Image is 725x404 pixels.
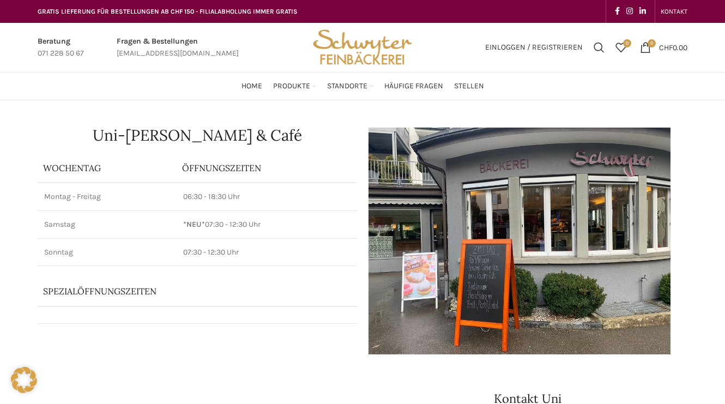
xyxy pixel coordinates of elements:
p: 07:30 - 12:30 Uhr [183,219,351,230]
span: 0 [623,39,631,47]
p: ÖFFNUNGSZEITEN [182,162,352,174]
a: 0 [610,37,632,58]
a: KONTAKT [661,1,687,22]
span: Stellen [454,81,484,92]
a: Produkte [273,75,316,97]
a: Facebook social link [612,4,623,19]
h1: Uni-[PERSON_NAME] & Café [38,128,357,143]
p: Samstag [44,219,170,230]
a: Site logo [309,42,416,51]
a: Häufige Fragen [384,75,443,97]
p: 07:30 - 12:30 Uhr [183,247,351,258]
a: Home [241,75,262,97]
span: CHF [659,43,673,52]
span: Häufige Fragen [384,81,443,92]
span: Home [241,81,262,92]
a: 0 CHF0.00 [635,37,693,58]
a: Infobox link [117,35,239,60]
a: Stellen [454,75,484,97]
img: Bäckerei Schwyter [309,23,416,72]
bdi: 0.00 [659,43,687,52]
a: Infobox link [38,35,84,60]
p: Wochentag [43,162,171,174]
p: Sonntag [44,247,170,258]
a: Standorte [327,75,373,97]
a: Einloggen / Registrieren [480,37,588,58]
span: Standorte [327,81,367,92]
span: Einloggen / Registrieren [485,44,583,51]
p: Montag - Freitag [44,191,170,202]
p: Spezialöffnungszeiten [43,285,321,297]
a: Instagram social link [623,4,636,19]
span: GRATIS LIEFERUNG FÜR BESTELLUNGEN AB CHF 150 - FILIALABHOLUNG IMMER GRATIS [38,8,298,15]
span: 0 [648,39,656,47]
a: Linkedin social link [636,4,649,19]
p: 06:30 - 18:30 Uhr [183,191,351,202]
a: Suchen [588,37,610,58]
div: Meine Wunschliste [610,37,632,58]
div: Secondary navigation [655,1,693,22]
span: KONTAKT [661,8,687,15]
span: Produkte [273,81,310,92]
div: Main navigation [32,75,693,97]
